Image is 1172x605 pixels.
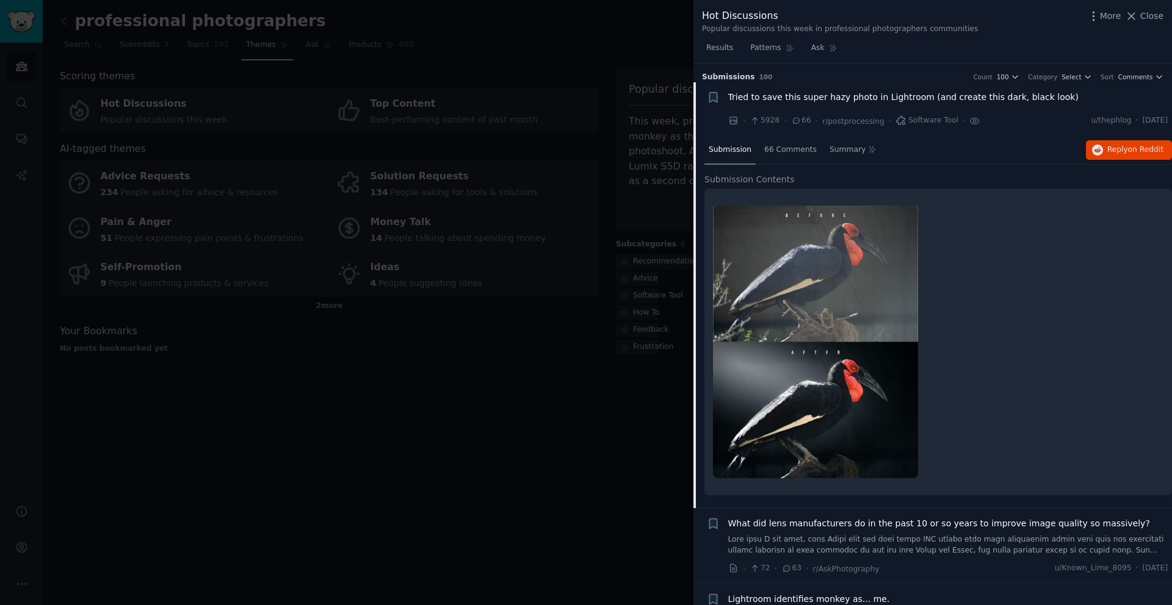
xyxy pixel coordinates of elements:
[750,115,780,126] span: 5928
[706,43,733,54] span: Results
[702,24,978,35] div: Popular discussions this week in professional photographers communities
[746,38,798,63] a: Patterns
[1091,115,1131,126] span: u/thephlog
[973,73,992,81] div: Count
[1118,73,1163,81] button: Comments
[1101,73,1114,81] div: Sort
[713,206,918,479] img: Tried to save this super hazy photo in Lightroom (and create this dark, black look)
[750,563,770,574] span: 72
[791,115,811,126] span: 66
[1143,563,1168,574] span: [DATE]
[830,145,866,156] span: Summary
[1062,73,1092,81] button: Select
[1143,115,1168,126] span: [DATE]
[811,43,825,54] span: Ask
[702,72,755,83] span: Submission s
[1062,73,1081,81] span: Select
[1055,563,1132,574] span: u/Known_Lime_8095
[813,565,880,573] span: r/AskPhotography
[764,145,817,156] span: 66 Comments
[702,9,978,24] div: Hot Discussions
[704,173,795,186] span: Submission Contents
[775,562,777,575] span: ·
[806,562,808,575] span: ·
[728,517,1150,530] a: What did lens manufacturers do in the past 10 or so years to improve image quality so massively?
[709,145,751,156] span: Submission
[1125,10,1163,23] button: Close
[1028,73,1057,81] div: Category
[1118,73,1153,81] span: Comments
[1140,10,1163,23] span: Close
[750,43,781,54] span: Patterns
[743,115,745,127] span: ·
[807,38,842,63] a: Ask
[889,115,891,127] span: ·
[1086,140,1172,160] button: Replyon Reddit
[816,115,818,127] span: ·
[1128,145,1163,154] span: on Reddit
[1107,145,1163,156] span: Reply
[822,117,884,126] span: r/postprocessing
[1100,10,1121,23] span: More
[728,91,1079,104] a: Tried to save this super hazy photo in Lightroom (and create this dark, black look)
[895,115,958,126] span: Software Tool
[759,73,773,81] span: 100
[702,38,737,63] a: Results
[997,73,1009,81] span: 100
[784,115,786,127] span: ·
[1087,10,1121,23] button: More
[997,73,1020,81] button: 100
[1136,563,1138,574] span: ·
[728,534,1168,556] a: Lore ipsu D sit amet, cons Adipi elit sed doei tempo INC utlabo etdo magn aliquaenim admin veni q...
[743,562,745,575] span: ·
[781,563,801,574] span: 63
[1136,115,1138,126] span: ·
[963,115,965,127] span: ·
